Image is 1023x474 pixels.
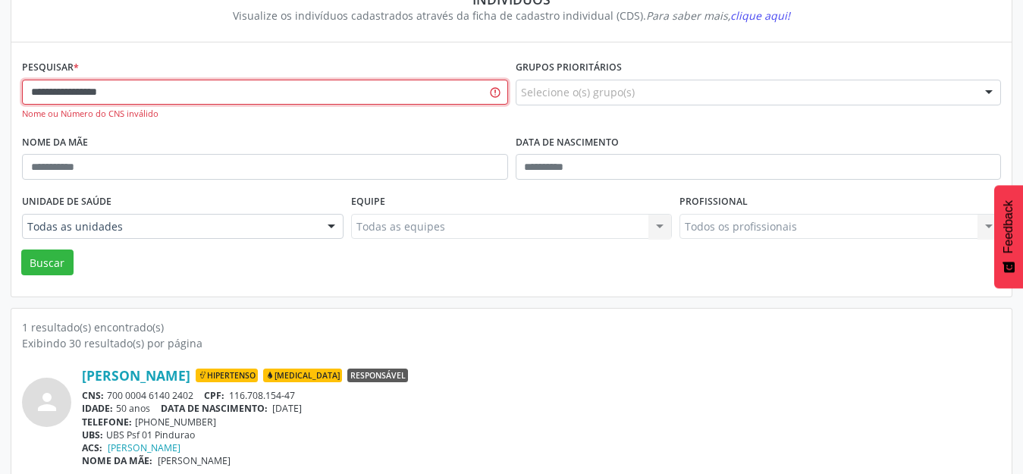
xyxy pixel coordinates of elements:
[33,388,61,416] i: person
[196,369,258,382] span: Hipertenso
[82,454,152,467] span: NOME DA MÃE:
[22,335,1001,351] div: Exibindo 30 resultado(s) por página
[27,219,312,234] span: Todas as unidades
[1002,200,1015,253] span: Feedback
[204,389,224,402] span: CPF:
[161,402,268,415] span: DATA DE NASCIMENTO:
[82,389,104,402] span: CNS:
[22,190,111,214] label: Unidade de saúde
[82,402,113,415] span: IDADE:
[351,190,385,214] label: Equipe
[82,389,1001,402] div: 700 0004 6140 2402
[82,428,1001,441] div: UBS Psf 01 Pindurao
[516,131,619,155] label: Data de nascimento
[82,428,103,441] span: UBS:
[22,131,88,155] label: Nome da mãe
[33,8,990,24] div: Visualize os indivíduos cadastrados através da ficha de cadastro individual (CDS).
[994,185,1023,288] button: Feedback - Mostrar pesquisa
[22,108,508,121] div: Nome ou Número do CNS inválido
[646,8,790,23] i: Para saber mais,
[158,454,231,467] span: [PERSON_NAME]
[82,367,190,384] a: [PERSON_NAME]
[22,319,1001,335] div: 1 resultado(s) encontrado(s)
[22,56,79,80] label: Pesquisar
[730,8,790,23] span: clique aqui!
[679,190,748,214] label: Profissional
[82,402,1001,415] div: 50 anos
[82,416,1001,428] div: [PHONE_NUMBER]
[21,250,74,275] button: Buscar
[272,402,302,415] span: [DATE]
[229,389,295,402] span: 116.708.154-47
[108,441,180,454] a: [PERSON_NAME]
[347,369,408,382] span: Responsável
[263,369,342,382] span: [MEDICAL_DATA]
[516,56,622,80] label: Grupos prioritários
[521,84,635,100] span: Selecione o(s) grupo(s)
[82,441,102,454] span: ACS:
[82,416,132,428] span: TELEFONE:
